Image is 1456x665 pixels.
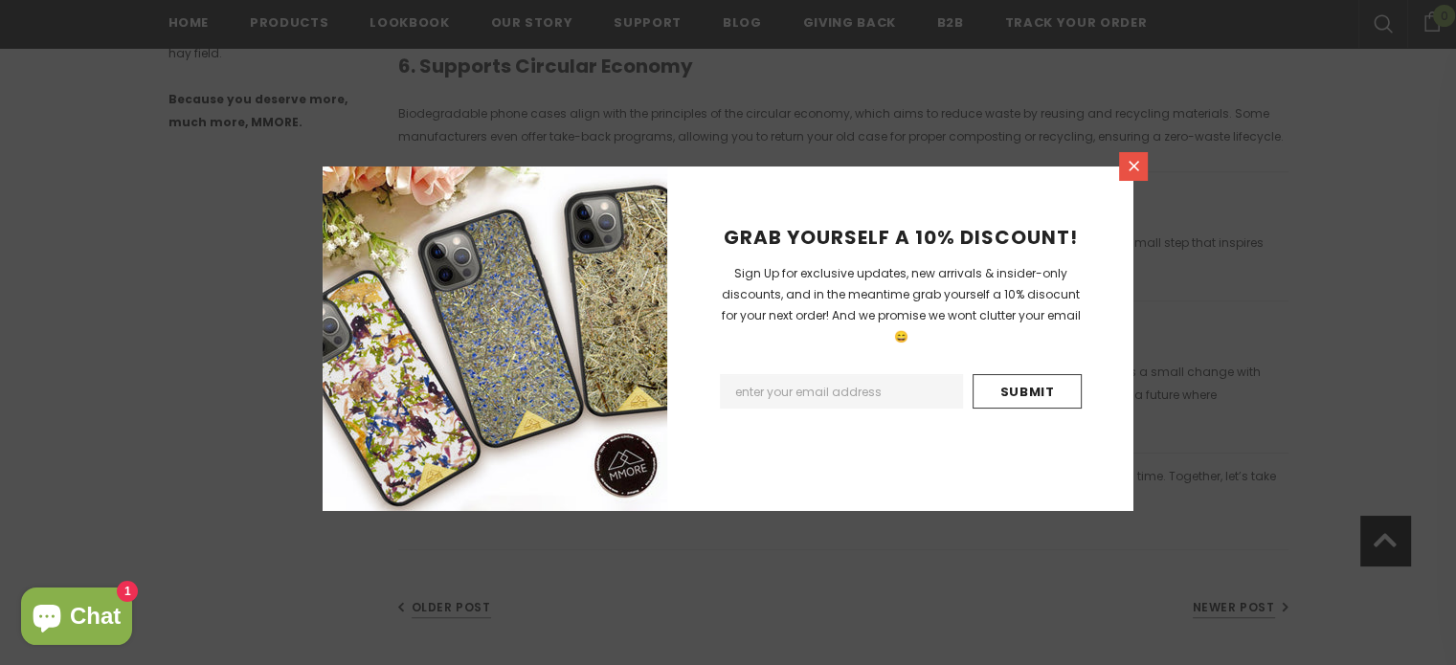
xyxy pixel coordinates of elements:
span: GRAB YOURSELF A 10% DISCOUNT! [724,224,1078,251]
input: Email Address [720,374,963,409]
a: Close [1119,152,1148,181]
input: Submit [973,374,1082,409]
span: Sign Up for exclusive updates, new arrivals & insider-only discounts, and in the meantime grab yo... [722,265,1081,344]
inbox-online-store-chat: Shopify online store chat [15,587,138,650]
